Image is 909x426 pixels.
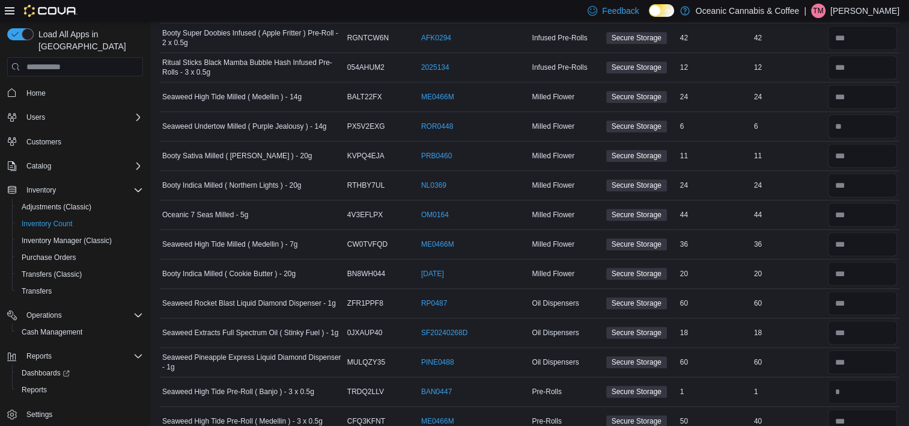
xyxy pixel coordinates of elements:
[752,296,825,310] div: 60
[12,324,148,341] button: Cash Management
[347,269,385,279] span: BN8WH044
[606,268,667,280] span: Secure Storage
[22,368,70,378] span: Dashboards
[612,62,661,73] span: Secure Storage
[752,60,825,75] div: 12
[2,307,148,324] button: Operations
[22,86,50,100] a: Home
[347,122,385,131] span: PX5V2EXG
[532,33,587,43] span: Infused Pre-Rolls
[22,183,143,197] span: Inventory
[532,298,579,308] span: Oil Dispensers
[678,90,752,104] div: 24
[12,232,148,249] button: Inventory Manager (Classic)
[532,92,574,102] span: Milled Flower
[532,269,574,279] span: Milled Flower
[421,328,467,338] a: SF20240268D
[162,181,301,190] span: Booty Indica Milled ( Northern Lights ) - 20g
[421,269,444,279] a: [DATE]
[22,159,56,173] button: Catalog
[752,208,825,222] div: 44
[532,416,561,426] span: Pre-Rolls
[612,386,661,397] span: Secure Storage
[17,217,143,231] span: Inventory Count
[26,410,52,419] span: Settings
[612,357,661,368] span: Secure Storage
[606,91,667,103] span: Secure Storage
[606,32,667,44] span: Secure Storage
[22,219,73,229] span: Inventory Count
[421,416,454,426] a: ME0466M
[26,351,52,361] span: Reports
[162,416,323,426] span: Seaweed High Tide Pre-Roll ( Medellin ) - 3 x 0.5g
[421,298,447,308] a: RP0487
[17,267,143,282] span: Transfers (Classic)
[17,383,143,397] span: Reports
[17,250,143,265] span: Purchase Orders
[22,202,91,212] span: Adjustments (Classic)
[17,325,87,339] a: Cash Management
[12,249,148,266] button: Purchase Orders
[34,28,143,52] span: Load All Apps in [GEOGRAPHIC_DATA]
[678,60,752,75] div: 12
[12,215,148,232] button: Inventory Count
[606,356,667,368] span: Secure Storage
[347,298,383,308] span: ZFR1PPF8
[17,217,78,231] a: Inventory Count
[421,181,446,190] a: NL0369
[532,151,574,161] span: Milled Flower
[696,4,800,18] p: Oceanic Cannabis & Coffee
[12,365,148,381] a: Dashboards
[421,92,454,102] a: ME0466M
[22,253,76,262] span: Purchase Orders
[17,366,143,380] span: Dashboards
[811,4,825,18] div: Tyler Mackey
[752,119,825,134] div: 6
[22,183,61,197] button: Inventory
[12,199,148,215] button: Adjustments (Classic)
[612,268,661,279] span: Secure Storage
[22,85,143,100] span: Home
[22,349,56,363] button: Reports
[2,133,148,150] button: Customers
[12,266,148,283] button: Transfers (Classic)
[612,209,661,220] span: Secure Storage
[17,267,87,282] a: Transfers (Classic)
[17,233,143,248] span: Inventory Manager (Classic)
[606,297,667,309] span: Secure Storage
[678,384,752,399] div: 1
[162,269,296,279] span: Booty Indica Milled ( Cookie Butter ) - 20g
[421,210,449,220] a: OM0164
[162,28,342,48] span: Booty Super Doobies Infused ( Apple Fritter ) Pre-Roll - 2 x 0.5g
[804,4,806,18] p: |
[22,308,143,323] span: Operations
[602,5,639,17] span: Feedback
[421,357,454,367] a: PINE0488
[26,185,56,195] span: Inventory
[2,348,148,365] button: Reports
[612,121,661,132] span: Secure Storage
[17,284,143,298] span: Transfers
[532,328,579,338] span: Oil Dispensers
[22,407,57,422] a: Settings
[532,210,574,220] span: Milled Flower
[17,250,81,265] a: Purchase Orders
[24,5,78,17] img: Cova
[752,237,825,252] div: 36
[752,90,825,104] div: 24
[22,327,82,337] span: Cash Management
[606,238,667,250] span: Secure Storage
[22,308,67,323] button: Operations
[162,151,312,161] span: Booty Sativa Milled ( [PERSON_NAME] ) - 20g
[752,326,825,340] div: 18
[532,181,574,190] span: Milled Flower
[612,91,661,102] span: Secure Storage
[26,137,61,147] span: Customers
[678,178,752,193] div: 24
[22,134,143,149] span: Customers
[606,209,667,221] span: Secure Storage
[162,298,336,308] span: Seaweed Rocket Blast Liquid Diamond Dispenser - 1g
[421,63,449,72] a: 2025134
[752,355,825,369] div: 60
[162,353,342,372] span: Seaweed Pineapple Express Liquid Diamond Dispenser - 1g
